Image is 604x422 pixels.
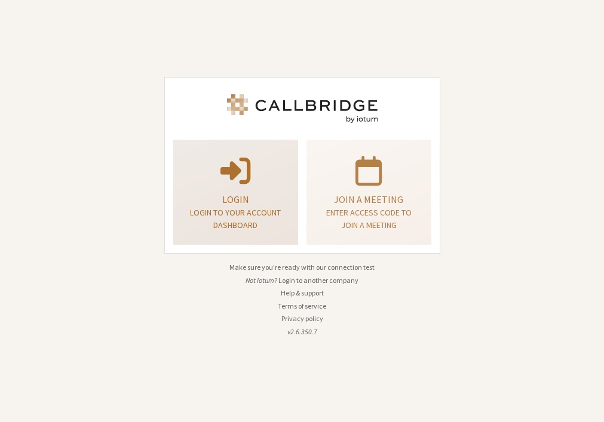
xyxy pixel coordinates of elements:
a: Join a meetingEnter access code to join a meeting [306,140,431,245]
button: LoginLogin to your account dashboard [173,140,298,245]
p: Login [188,192,283,207]
p: Login to your account dashboard [188,207,283,232]
li: v2.6.350.7 [164,326,440,337]
a: Help & support [281,288,324,297]
p: Join a meeting [321,192,416,207]
a: Privacy policy [281,314,323,323]
button: Login to another company [278,275,358,286]
img: Iotum [225,94,380,123]
a: Terms of service [278,301,326,310]
li: Not Iotum? [164,275,440,286]
a: Make sure you're ready with our connection test [229,263,375,272]
p: Enter access code to join a meeting [321,207,416,232]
